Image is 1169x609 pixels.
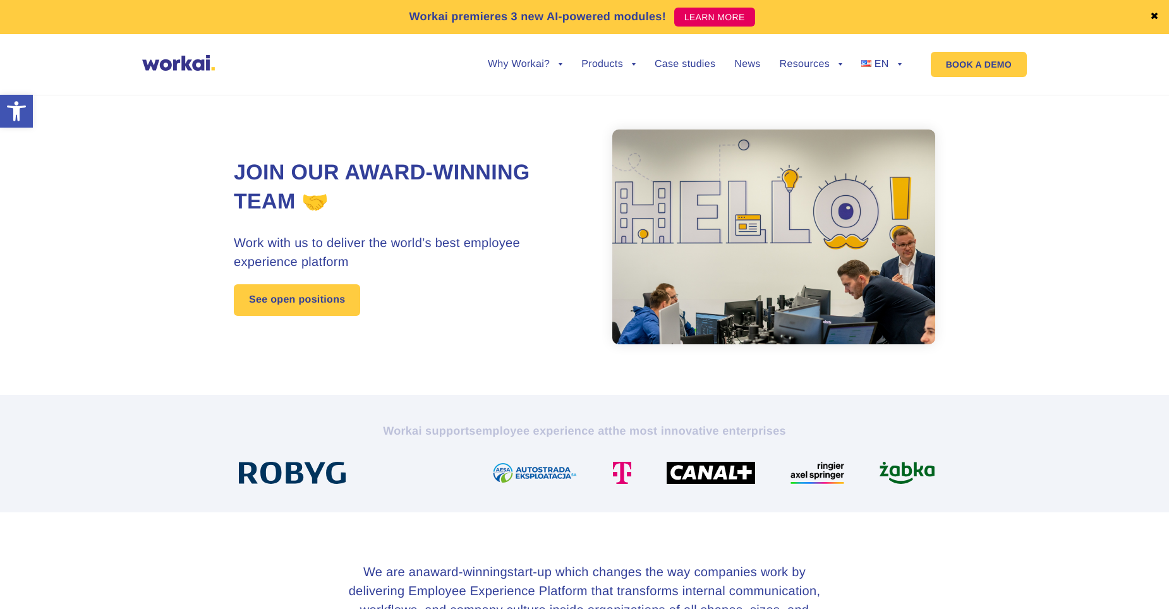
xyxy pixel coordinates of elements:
h2: Workai supports the most innovative enterprises [234,423,935,438]
h1: Join our award-winning team 🤝 [234,159,584,217]
p: Workai premieres 3 new AI-powered modules! [409,8,666,25]
a: Resources [780,59,842,69]
a: ✖ [1150,12,1159,22]
a: See open positions [234,284,360,316]
span: EN [875,59,889,69]
a: BOOK A DEMO [931,52,1027,77]
i: employee experience at [476,425,609,437]
a: Why Workai? [488,59,562,69]
h3: Work with us to deliver the world’s best employee experience platform [234,234,584,272]
a: Case studies [655,59,715,69]
a: LEARN MORE [674,8,755,27]
a: Products [581,59,636,69]
a: News [734,59,760,69]
i: award-winning [423,565,507,579]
